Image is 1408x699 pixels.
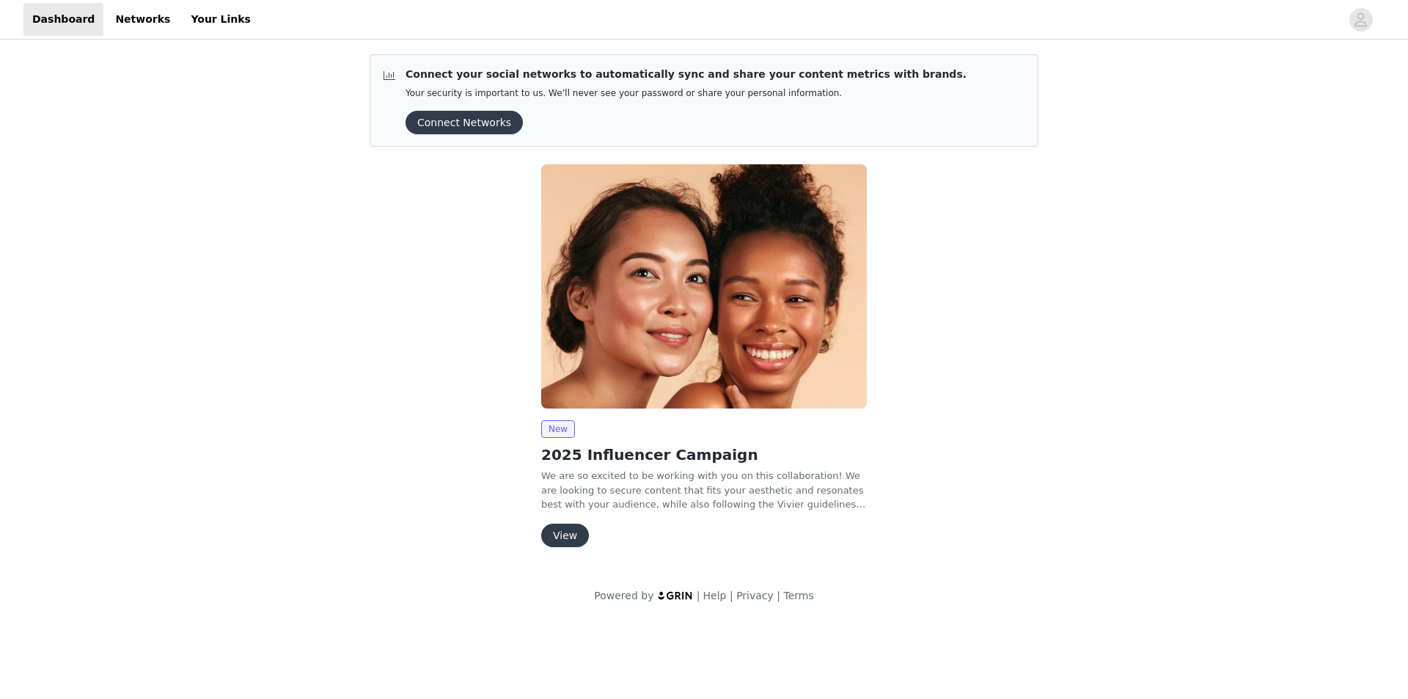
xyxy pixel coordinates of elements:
[541,524,589,547] button: View
[594,590,653,601] span: Powered by
[406,111,523,134] button: Connect Networks
[541,444,867,466] h2: 2025 Influencer Campaign
[182,3,260,36] a: Your Links
[541,530,589,541] a: View
[23,3,103,36] a: Dashboard
[783,590,813,601] a: Terms
[657,590,694,600] img: logo
[777,590,780,601] span: |
[106,3,179,36] a: Networks
[703,590,727,601] a: Help
[730,590,733,601] span: |
[736,590,774,601] a: Privacy
[541,164,867,409] img: Vivier
[406,88,967,99] p: Your security is important to us. We’ll never see your password or share your personal information.
[697,590,700,601] span: |
[1354,8,1368,32] div: avatar
[541,469,867,512] p: We are so excited to be working with you on this collaboration! We are looking to secure content ...
[406,67,967,82] p: Connect your social networks to automatically sync and share your content metrics with brands.
[541,420,575,438] span: New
